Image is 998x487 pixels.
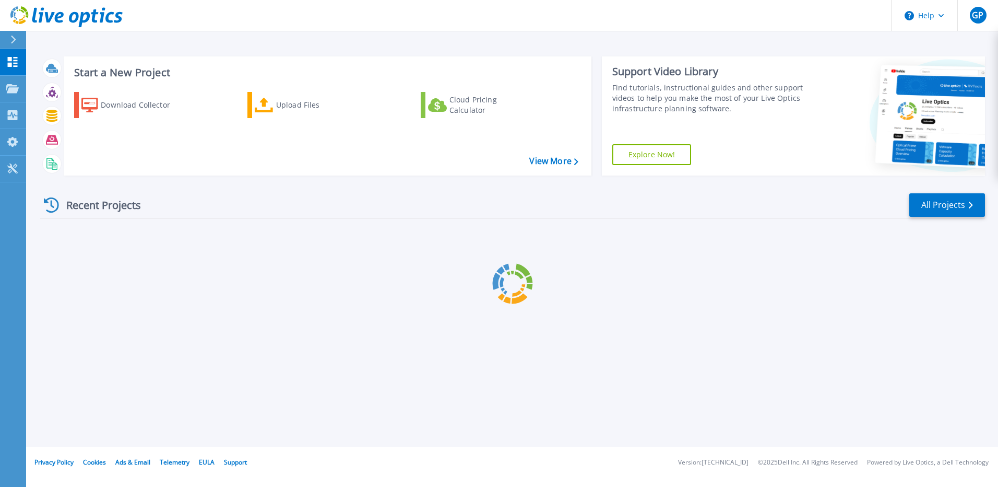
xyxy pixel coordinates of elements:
a: Download Collector [74,92,191,118]
a: Upload Files [247,92,364,118]
a: Explore Now! [612,144,692,165]
a: Telemetry [160,458,189,467]
a: Cookies [83,458,106,467]
a: EULA [199,458,215,467]
a: Privacy Policy [34,458,74,467]
h3: Start a New Project [74,67,578,78]
a: Cloud Pricing Calculator [421,92,537,118]
span: GP [972,11,983,19]
div: Find tutorials, instructional guides and other support videos to help you make the most of your L... [612,83,807,114]
div: Support Video Library [612,65,807,78]
li: Powered by Live Optics, a Dell Technology [867,459,989,466]
div: Cloud Pricing Calculator [449,95,533,115]
li: © 2025 Dell Inc. All Rights Reserved [758,459,858,466]
div: Download Collector [101,95,184,115]
div: Upload Files [276,95,360,115]
a: All Projects [909,193,985,217]
a: View More [529,156,578,166]
a: Support [224,458,247,467]
a: Ads & Email [115,458,150,467]
li: Version: [TECHNICAL_ID] [678,459,748,466]
div: Recent Projects [40,192,155,218]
